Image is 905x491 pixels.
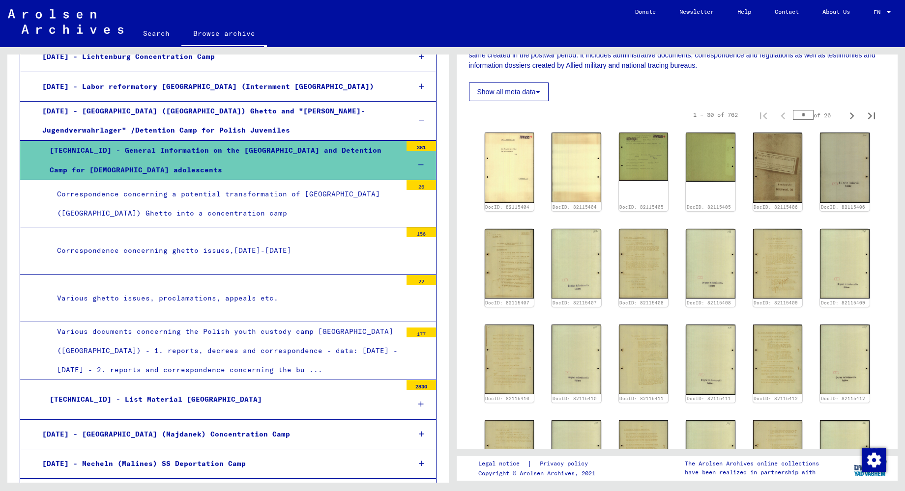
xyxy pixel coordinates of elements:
[754,204,798,210] a: DocID: 82115406
[619,300,664,305] a: DocID: 82115408
[753,420,803,490] img: 001.jpg
[619,325,669,394] img: 001.jpg
[469,82,549,101] button: Show all meta data
[862,105,881,125] button: Last page
[687,300,731,305] a: DocID: 82115408
[552,229,601,299] img: 002.jpg
[553,300,597,305] a: DocID: 82115407
[686,229,735,299] img: 002.jpg
[407,141,436,151] div: 381
[552,420,601,490] img: 002.jpg
[485,396,529,401] a: DocID: 82115410
[407,227,436,237] div: 156
[754,396,798,401] a: DocID: 82115412
[552,325,601,394] img: 002.jpg
[478,459,600,469] div: |
[862,448,885,471] div: Change consent
[42,390,402,409] div: [TECHNICAL_ID] - List Material [GEOGRAPHIC_DATA]
[686,133,735,181] img: 002.jpg
[753,133,803,203] img: 001.jpg
[685,468,819,477] p: have been realized in partnership with
[35,454,402,473] div: [DATE] - Mecheln (Malines) SS Deportation Camp
[35,47,402,66] div: [DATE] - Lichtenburg Concentration Camp
[821,204,865,210] a: DocID: 82115406
[820,420,870,491] img: 002.jpg
[407,180,436,190] div: 26
[532,459,600,469] a: Privacy policy
[50,185,402,223] div: Correspondence concerning a potential transformation of [GEOGRAPHIC_DATA] ([GEOGRAPHIC_DATA]) Ghe...
[50,289,402,308] div: Various ghetto issues, proclamations, appeals etc.
[181,22,267,47] a: Browse archive
[754,300,798,305] a: DocID: 82115409
[553,396,597,401] a: DocID: 82115410
[754,105,773,125] button: First page
[485,300,529,305] a: DocID: 82115407
[686,420,735,490] img: 002.jpg
[485,204,529,210] a: DocID: 82115404
[820,229,870,299] img: 002.jpg
[619,420,669,490] img: 001.jpg
[619,204,664,210] a: DocID: 82115405
[485,325,534,394] img: 001.jpg
[407,380,436,390] div: 2830
[874,9,884,16] span: EN
[478,469,600,478] p: Copyright © Arolsen Archives, 2021
[862,448,886,472] img: Change consent
[131,22,181,45] a: Search
[619,229,669,299] img: 001.jpg
[793,110,842,120] div: of 26
[842,105,862,125] button: Next page
[693,110,738,119] div: 1 – 30 of 762
[50,241,402,260] div: Correspondence concerning ghetto issues,[DATE]-[DATE]
[820,133,870,203] img: 002.jpg
[469,40,886,71] p: The collection contains wartime documentation concerning the concentration camps and their subcam...
[753,325,803,394] img: 001.jpg
[8,9,123,34] img: Arolsen_neg.svg
[753,229,803,299] img: 001.jpg
[619,133,669,181] img: 001.jpg
[485,420,534,490] img: 001.jpg
[773,105,793,125] button: Previous page
[553,204,597,210] a: DocID: 82115404
[478,459,527,469] a: Legal notice
[35,102,402,140] div: [DATE] - [GEOGRAPHIC_DATA] ([GEOGRAPHIC_DATA]) Ghetto and "[PERSON_NAME]-Jugendverwahrlager" /Det...
[407,275,436,285] div: 22
[686,325,735,395] img: 002.jpg
[485,133,534,203] img: 001.jpg
[50,322,402,380] div: Various documents concerning the Polish youth custody camp [GEOGRAPHIC_DATA] ([GEOGRAPHIC_DATA]) ...
[685,459,819,468] p: The Arolsen Archives online collections
[687,396,731,401] a: DocID: 82115411
[407,327,436,337] div: 177
[821,396,865,401] a: DocID: 82115412
[552,133,601,202] img: 002.jpg
[687,204,731,210] a: DocID: 82115405
[821,300,865,305] a: DocID: 82115409
[619,396,664,401] a: DocID: 82115411
[35,77,402,96] div: [DATE] - Labor reformatory [GEOGRAPHIC_DATA] (Internment [GEOGRAPHIC_DATA])
[35,425,402,444] div: [DATE] - [GEOGRAPHIC_DATA] (Majdanek) Concentration Camp
[852,456,889,480] img: yv_logo.png
[820,325,870,394] img: 002.jpg
[485,229,534,299] img: 001.jpg
[42,141,402,179] div: [TECHNICAL_ID] - General Information on the [GEOGRAPHIC_DATA] and Detention Camp for [DEMOGRAPHIC...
